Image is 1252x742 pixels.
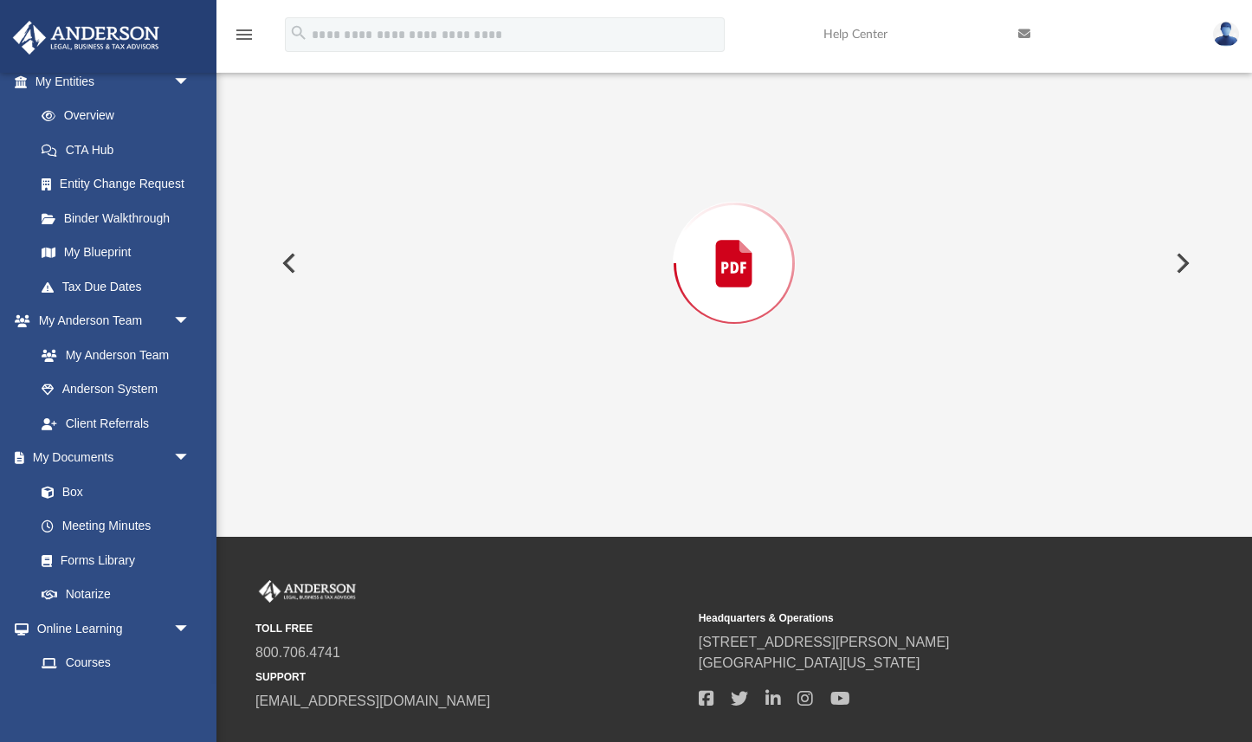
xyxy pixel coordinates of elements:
[24,646,208,681] a: Courses
[1162,239,1200,287] button: Next File
[24,269,216,304] a: Tax Due Dates
[255,669,687,685] small: SUPPORT
[699,635,950,649] a: [STREET_ADDRESS][PERSON_NAME]
[24,132,216,167] a: CTA Hub
[173,441,208,476] span: arrow_drop_down
[24,474,199,509] a: Box
[699,610,1130,626] small: Headquarters & Operations
[24,406,208,441] a: Client Referrals
[173,64,208,100] span: arrow_drop_down
[24,201,216,236] a: Binder Walkthrough
[24,577,208,612] a: Notarize
[12,611,208,646] a: Online Learningarrow_drop_down
[12,64,216,99] a: My Entitiesarrow_drop_down
[24,167,216,202] a: Entity Change Request
[289,23,308,42] i: search
[255,694,490,708] a: [EMAIL_ADDRESS][DOMAIN_NAME]
[173,304,208,339] span: arrow_drop_down
[255,580,359,603] img: Anderson Advisors Platinum Portal
[12,441,208,475] a: My Documentsarrow_drop_down
[12,304,208,339] a: My Anderson Teamarrow_drop_down
[255,621,687,636] small: TOLL FREE
[234,24,255,45] i: menu
[1213,22,1239,47] img: User Pic
[24,680,199,714] a: Video Training
[255,645,340,660] a: 800.706.4741
[24,543,199,577] a: Forms Library
[234,33,255,45] a: menu
[24,338,199,372] a: My Anderson Team
[268,239,307,287] button: Previous File
[24,509,208,544] a: Meeting Minutes
[24,99,216,133] a: Overview
[24,236,208,270] a: My Blueprint
[173,611,208,647] span: arrow_drop_down
[24,372,208,407] a: Anderson System
[699,655,920,670] a: [GEOGRAPHIC_DATA][US_STATE]
[8,21,165,55] img: Anderson Advisors Platinum Portal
